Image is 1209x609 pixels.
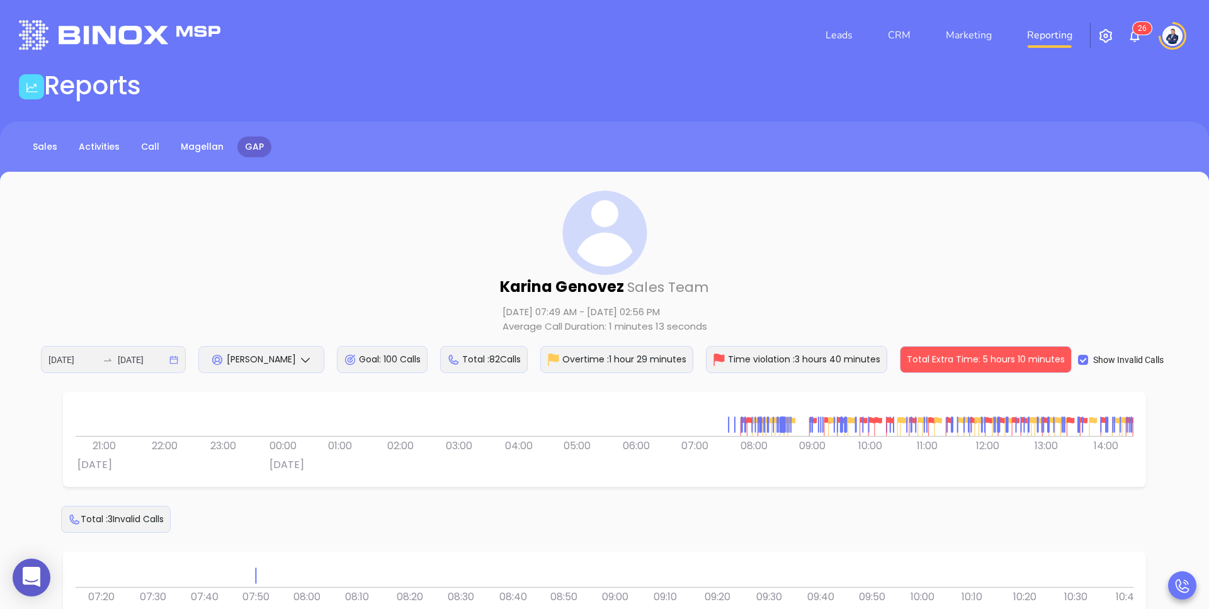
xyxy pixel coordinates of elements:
[337,346,428,373] div: Goal: 100 Calls
[1116,417,1135,436] img: Marker
[621,437,680,455] div: 06:00
[1142,24,1147,33] span: 6
[713,354,725,366] img: TimeViolation
[547,354,560,366] img: Overtime
[1114,588,1166,606] div: 10:40
[803,417,822,436] img: Marker
[1133,22,1152,35] sup: 26
[1011,588,1063,606] div: 10:20
[979,417,998,436] img: Marker
[440,346,528,373] div: Total : 82 Calls
[960,588,1011,606] div: 10:10
[900,346,1072,373] div: Total Extra Time: 5 hours 10 minutes
[909,588,960,606] div: 10:00
[940,417,959,436] img: Marker
[703,588,754,606] div: 09:20
[1074,417,1093,436] img: Marker
[241,588,292,606] div: 07:50
[343,588,395,606] div: 08:10
[600,588,652,606] div: 09:00
[19,20,220,50] img: logo
[150,437,209,455] div: 22:00
[91,437,150,455] div: 21:00
[857,588,909,606] div: 09:50
[1062,588,1114,606] div: 10:30
[540,346,693,373] div: Overtime : 1 hour 29 minutes
[71,137,127,157] a: Activities
[1138,24,1142,33] span: 2
[1098,28,1113,43] img: iconSetting
[133,137,167,157] a: Call
[706,346,887,373] div: Time violation : 3 hours 40 minutes
[562,437,621,455] div: 05:00
[973,417,992,436] img: Marker
[237,137,271,157] a: GAP
[292,588,343,606] div: 08:00
[44,70,141,101] h1: Reports
[797,437,856,455] div: 09:00
[61,506,171,533] div: Total : 3 Invalid Calls
[679,437,739,455] div: 07:00
[987,417,1006,436] img: Marker
[627,277,709,297] span: Sales Team
[958,417,977,436] img: Marker
[268,437,327,455] div: 00:00
[227,353,296,366] span: [PERSON_NAME]
[1095,417,1114,436] img: Marker
[974,437,1033,455] div: 12:00
[208,437,268,455] div: 23:00
[189,588,241,606] div: 07:40
[548,588,600,606] div: 08:50
[883,23,916,48] a: CRM
[929,417,948,436] img: Marker
[1127,28,1142,43] img: iconNotification
[820,23,858,48] a: Leads
[917,417,936,436] img: Marker
[138,588,190,606] div: 07:30
[385,437,445,455] div: 02:00
[503,437,562,455] div: 04:00
[1162,26,1183,46] img: user
[444,437,503,455] div: 03:00
[739,437,798,455] div: 08:00
[1088,353,1169,367] span: Show Invalid Calls
[103,355,113,365] span: to
[395,588,446,606] div: 08:20
[992,417,1011,436] img: Marker
[856,437,916,455] div: 10:00
[1022,417,1041,436] img: Marker
[941,23,997,48] a: Marketing
[77,457,112,472] div: [DATE]
[904,417,922,436] img: Marker
[25,137,65,157] a: Sales
[652,588,703,606] div: 09:10
[922,417,941,436] img: Marker
[103,355,113,365] span: swap-right
[915,437,974,455] div: 11:00
[1092,437,1151,455] div: 14:00
[270,457,304,472] div: [DATE]
[497,588,549,606] div: 08:40
[754,588,806,606] div: 09:30
[1055,417,1074,436] img: Marker
[880,417,899,436] img: Marker
[1084,417,1103,436] img: Marker
[48,353,98,367] input: Start date
[173,137,231,157] a: Magellan
[502,304,707,333] div: [DATE] 07:49 AM - [DATE] 02:56 PM Average Call Duration: 1 minutes 13 seconds
[831,417,850,436] img: Marker
[747,417,766,436] img: Marker
[1033,437,1092,455] div: 13:00
[1022,23,1077,48] a: Reporting
[854,417,873,436] img: Marker
[86,588,138,606] div: 07:20
[769,417,788,436] img: Marker
[118,353,167,367] input: End date
[446,588,497,606] div: 08:30
[326,437,385,455] div: 01:00
[805,588,857,606] div: 09:40
[774,417,793,436] img: Marker
[500,276,710,282] p: Karina Genovez
[562,191,647,276] img: svg%3e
